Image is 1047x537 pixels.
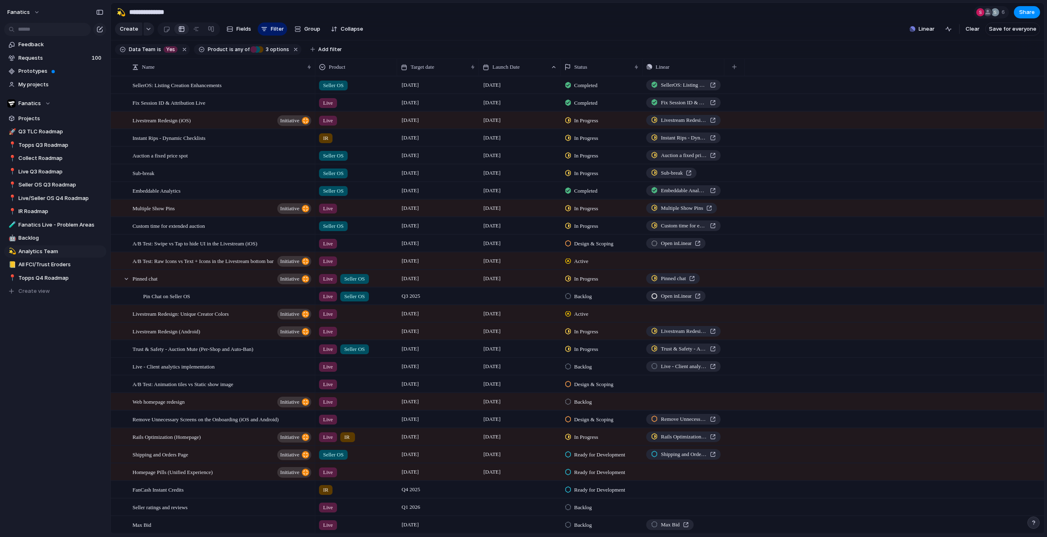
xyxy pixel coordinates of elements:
span: Live [323,380,333,389]
span: Active [574,310,589,318]
span: Seller OS Q3 Roadmap [18,181,103,189]
span: is [229,46,234,53]
a: Requests100 [4,52,106,64]
span: [DATE] [481,397,503,407]
span: Completed [574,81,598,90]
span: Collapse [341,25,363,33]
div: 📍Live/Seller OS Q4 Roadmap [4,192,106,204]
span: Pinned chat [133,274,157,283]
button: isany of [228,45,251,54]
span: Seller OS [344,275,365,283]
span: [DATE] [481,133,503,143]
span: [DATE] [481,449,503,459]
span: Ready for Development [574,451,625,459]
span: [DATE] [481,256,503,266]
span: Backlog [574,363,592,371]
span: Create [120,25,138,33]
span: In Progress [574,152,598,160]
span: [DATE] [481,186,503,195]
span: Feedback [18,40,103,49]
div: 🧪 [9,220,14,229]
span: Design & Scoping [574,416,613,424]
a: Livestream Redesign (iOS and Android) [646,115,721,126]
span: [DATE] [400,449,421,459]
button: Yes [162,45,179,54]
span: Live Q3 Roadmap [18,168,103,176]
span: Shipping and Orders Page [133,449,188,459]
button: 📍 [7,207,16,216]
div: 📍Topps Q4 Roadmap [4,272,106,284]
a: Shipping and Orders Page [646,449,721,460]
span: Web homepage redesign [133,397,184,406]
span: initiative [280,326,299,337]
span: [DATE] [400,397,421,407]
button: Fanatics [4,97,106,110]
span: [DATE] [400,221,421,231]
span: Seller OS [344,292,365,301]
span: Remove Unnecessary Screens on the Onboarding (iOS and Android) [133,414,279,424]
button: 💫 [7,247,16,256]
div: 🚀Q3 TLC Roadmap [4,126,106,138]
span: Livestream Redesign (iOS and Android) [661,327,707,335]
div: 💫 [117,7,126,18]
span: [DATE] [400,309,421,319]
span: Live [323,275,333,283]
span: Pin Chat on Seller OS [143,291,190,301]
span: Multiple Show Pins [133,203,175,213]
div: 📍 [9,273,14,283]
span: [DATE] [400,256,421,266]
span: In Progress [574,328,598,336]
div: 💫Analytics Team [4,245,106,258]
span: Pinned chat [661,274,686,283]
span: [DATE] [481,414,503,424]
div: 📍IR Roadmap [4,205,106,218]
button: initiative [277,326,311,337]
span: [DATE] [481,432,503,442]
span: Live [323,204,333,213]
span: Fix Session ID & Attribution Live [133,98,205,107]
button: initiative [277,432,311,443]
span: Remove Unnecessary Screens on the Onboarding (iOS and Android) [661,415,707,423]
span: [DATE] [481,238,503,248]
span: Seller OS [323,81,344,90]
span: Live [323,292,333,301]
span: Multiple Show Pins [661,204,703,212]
span: is [157,46,161,53]
button: is [155,45,163,54]
span: Product [329,63,345,71]
span: Embeddable Analytics [661,186,707,195]
span: Livestream Redesign (iOS and Android) [661,116,707,124]
span: IR Roadmap [18,207,103,216]
span: Projects [18,115,103,123]
span: [DATE] [400,379,421,389]
span: In Progress [574,117,598,125]
button: Create view [4,285,106,297]
a: Rails Optimization (Homepage) [646,431,721,442]
span: Filter [271,25,284,33]
span: Live [323,398,333,406]
a: Multiple Show Pins [646,203,717,213]
span: Q3 TLC Roadmap [18,128,103,136]
div: 📒All FCI/Trust Eroders [4,258,106,271]
span: Custom time for extended auction [133,221,205,230]
span: [DATE] [400,168,421,178]
span: Backlog [574,398,592,406]
span: In Progress [574,169,598,178]
div: 📍 [9,193,14,203]
span: [DATE] [481,221,503,231]
span: Live [323,310,333,318]
span: [DATE] [481,80,503,90]
span: A/B Test: Animation tiles vs Static show image [133,379,233,389]
span: [DATE] [400,362,421,371]
span: [DATE] [400,80,421,90]
a: Projects [4,112,106,125]
span: SellerOS: Listing Creation Enhancements [133,80,222,90]
span: Live/Seller OS Q4 Roadmap [18,194,103,202]
div: 💫 [9,247,14,256]
span: fanatics [7,8,30,16]
span: In Progress [574,204,598,213]
span: [DATE] [400,414,421,424]
span: Open in Linear [661,292,692,300]
span: Fields [236,25,251,33]
a: 📍Topps Q3 Roadmap [4,139,106,151]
